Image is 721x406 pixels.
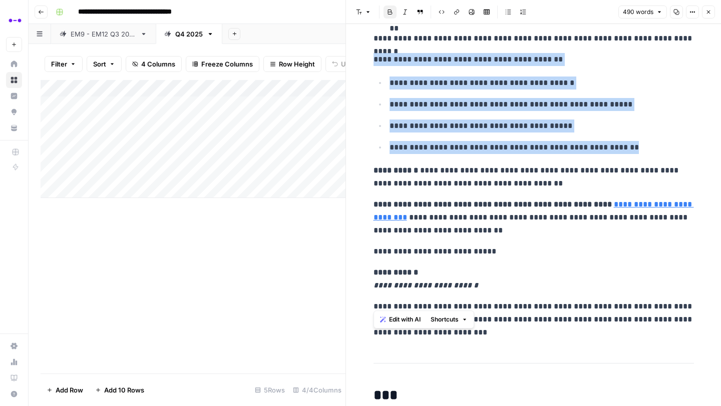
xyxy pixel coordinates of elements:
a: Settings [6,338,22,354]
button: Filter [45,56,83,72]
span: Sort [93,59,106,69]
button: Add Row [41,382,89,398]
span: Shortcuts [431,315,459,324]
button: Undo [325,56,365,72]
span: Freeze Columns [201,59,253,69]
button: Help + Support [6,386,22,402]
span: 490 words [623,7,653,16]
button: Shortcuts [427,313,472,326]
a: Q4 2025 [156,24,222,44]
button: Workspace: Abacum [6,8,22,33]
div: 4/4 Columns [289,382,345,398]
button: Edit with AI [376,313,425,326]
span: Filter [51,59,67,69]
button: Freeze Columns [186,56,259,72]
span: Edit with AI [389,315,421,324]
a: Learning Hub [6,370,22,386]
div: EM9 - EM12 Q3 2025 [71,29,136,39]
span: 4 Columns [141,59,175,69]
a: Insights [6,88,22,104]
a: Opportunities [6,104,22,120]
button: Add 10 Rows [89,382,150,398]
button: 4 Columns [126,56,182,72]
a: Browse [6,72,22,88]
span: Row Height [279,59,315,69]
a: Home [6,56,22,72]
div: Q4 2025 [175,29,203,39]
img: Abacum Logo [6,11,24,29]
button: 490 words [618,5,667,18]
a: EM9 - EM12 Q3 2025 [51,24,156,44]
a: Usage [6,354,22,370]
a: Your Data [6,120,22,136]
span: Add 10 Rows [104,385,144,395]
button: Sort [87,56,122,72]
span: Add Row [56,385,83,395]
div: 5 Rows [251,382,289,398]
button: Row Height [263,56,321,72]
